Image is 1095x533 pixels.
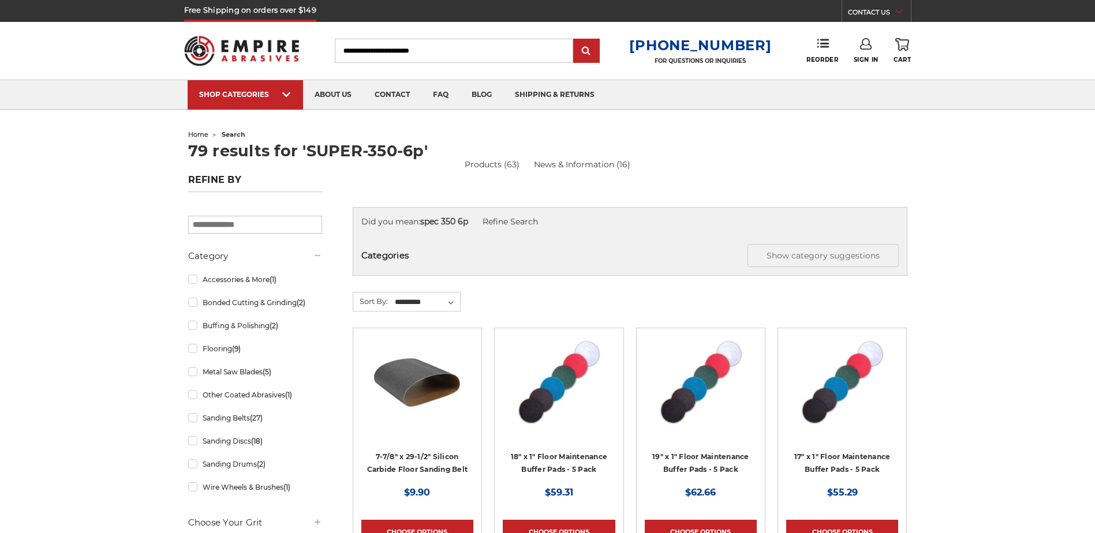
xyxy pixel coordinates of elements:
[188,143,907,159] h1: 79 results for 'SUPER-350-6p'
[367,452,468,474] a: 7-7/8" x 29-1/2" Silicon Carbide Floor Sanding Belt
[503,336,615,448] a: 18" Floor Maintenance Buffer Pads - 5 Pack
[685,487,716,498] span: $62.66
[575,40,598,63] input: Submit
[465,159,520,171] a: Products (63)
[188,362,322,382] a: Metal Saw Blades(5)
[503,80,606,110] a: shipping & returns
[513,336,605,429] img: 18" Floor Maintenance Buffer Pads - 5 Pack
[188,249,322,263] h5: Category
[184,28,300,73] img: Empire Abrasives
[393,294,460,311] select: Sort By:
[188,516,322,530] h5: Choose Your Grit
[251,437,263,445] span: (18)
[796,336,888,429] img: 17" Floor Maintenance Buffer Pads - 5 Pack
[511,452,608,474] a: 18" x 1" Floor Maintenance Buffer Pads - 5 Pack
[188,130,208,138] a: home
[404,487,430,498] span: $9.90
[297,298,305,307] span: (2)
[361,244,899,267] h5: Categories
[188,454,322,474] a: Sanding Drums(2)
[652,452,749,474] a: 19" x 1" Floor Maintenance Buffer Pads - 5 Pack
[848,6,911,22] a: CONTACT US
[748,244,899,267] button: Show category suggestions
[199,90,291,99] div: SHOP CATEGORIES
[629,57,771,65] p: FOR QUESTIONS OR INQUIRIES
[655,336,747,429] img: 19" Floor Maintenance Buffer Pads - 5 Pack
[285,391,292,399] span: (1)
[534,159,630,171] a: News & Information (16)
[188,174,322,192] h5: Refine by
[188,385,322,405] a: Other Coated Abrasives(1)
[222,130,245,138] span: search
[361,336,473,448] a: 7-7/8" x 29-1/2 " Silicon Carbide belt for floor sanding with professional-grade finishes, compat...
[483,216,538,227] a: Refine Search
[188,477,322,497] a: Wire Wheels & Brushes(1)
[827,487,858,498] span: $55.29
[806,38,838,63] a: Reorder
[232,344,241,353] span: (9)
[363,80,421,110] a: contact
[854,56,879,63] span: Sign In
[270,321,278,330] span: (2)
[188,269,322,290] a: Accessories & More(1)
[283,483,290,491] span: (1)
[257,460,266,468] span: (2)
[303,80,363,110] a: about us
[794,452,891,474] a: 17" x 1" Floor Maintenance Buffer Pads - 5 Pack
[263,367,271,376] span: (5)
[645,336,757,448] a: 19" Floor Maintenance Buffer Pads - 5 Pack
[894,38,911,63] a: Cart
[460,80,503,110] a: blog
[188,408,322,428] a: Sanding Belts(27)
[894,56,911,63] span: Cart
[806,56,838,63] span: Reorder
[188,339,322,359] a: Flooring(9)
[421,80,460,110] a: faq
[371,336,464,429] img: 7-7/8" x 29-1/2 " Silicon Carbide belt for floor sanding with professional-grade finishes, compat...
[270,275,276,284] span: (1)
[420,216,468,227] strong: spec 350 6p
[545,487,573,498] span: $59.31
[361,216,899,228] div: Did you mean:
[188,316,322,336] a: Buffing & Polishing(2)
[353,292,388,310] label: Sort By:
[629,37,771,54] a: [PHONE_NUMBER]
[188,292,322,313] a: Bonded Cutting & Grinding(2)
[188,431,322,451] a: Sanding Discs(18)
[250,414,263,422] span: (27)
[786,336,898,448] a: 17" Floor Maintenance Buffer Pads - 5 Pack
